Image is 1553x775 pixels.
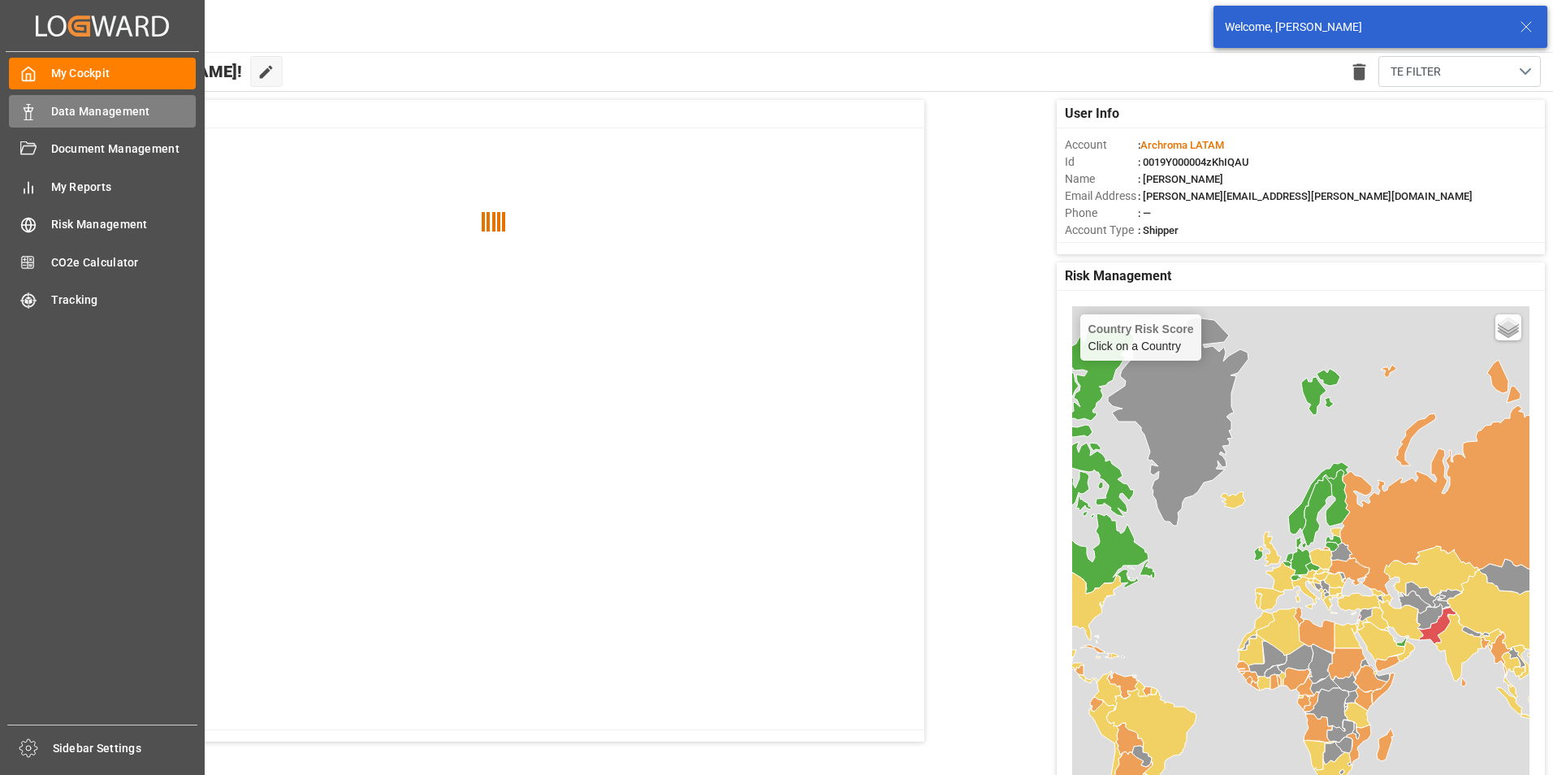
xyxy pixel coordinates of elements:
a: Tracking [9,284,196,316]
a: Layers [1495,314,1521,340]
span: : — [1138,207,1151,219]
span: : [1138,139,1224,151]
span: Risk Management [1065,266,1171,286]
button: open menu [1378,56,1541,87]
span: : [PERSON_NAME] [1138,173,1223,185]
span: Email Address [1065,188,1138,205]
span: Account Type [1065,222,1138,239]
a: CO2e Calculator [9,246,196,278]
span: CO2e Calculator [51,254,197,271]
span: User Info [1065,104,1119,123]
div: Click on a Country [1088,323,1194,353]
span: Account [1065,136,1138,154]
a: Document Management [9,133,196,165]
span: Hello [PERSON_NAME]! [67,56,242,87]
span: Data Management [51,103,197,120]
span: Id [1065,154,1138,171]
a: My Cockpit [9,58,196,89]
a: Data Management [9,95,196,127]
span: : 0019Y000004zKhIQAU [1138,156,1249,168]
div: Welcome, [PERSON_NAME] [1225,19,1504,36]
span: Document Management [51,141,197,158]
span: : [PERSON_NAME][EMAIL_ADDRESS][PERSON_NAME][DOMAIN_NAME] [1138,190,1473,202]
a: Risk Management [9,209,196,240]
h4: Country Risk Score [1088,323,1194,336]
span: : Shipper [1138,224,1179,236]
span: Name [1065,171,1138,188]
span: Tracking [51,292,197,309]
a: My Reports [9,171,196,202]
span: My Reports [51,179,197,196]
span: Risk Management [51,216,197,233]
span: Archroma LATAM [1140,139,1224,151]
span: Sidebar Settings [53,740,198,757]
span: My Cockpit [51,65,197,82]
span: TE FILTER [1391,63,1441,80]
span: Phone [1065,205,1138,222]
